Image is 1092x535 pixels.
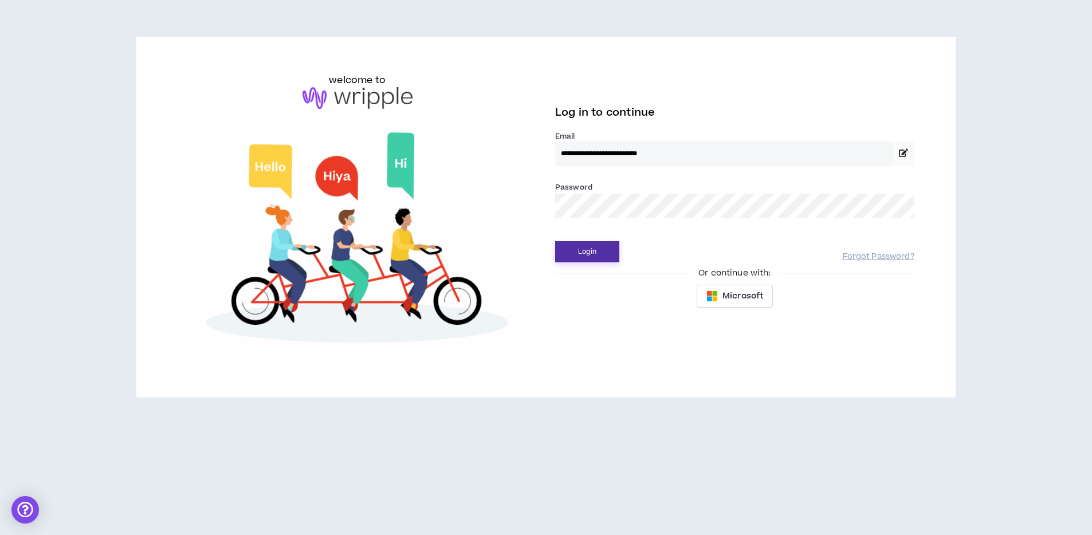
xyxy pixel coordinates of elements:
[11,496,39,524] div: Open Intercom Messenger
[329,73,386,87] h6: welcome to
[555,182,592,192] label: Password
[697,285,773,308] button: Microsoft
[555,241,619,262] button: Login
[843,251,914,262] a: Forgot Password?
[690,267,779,280] span: Or continue with:
[178,120,537,361] img: Welcome to Wripple
[722,290,763,302] span: Microsoft
[303,87,413,109] img: logo-brand.png
[555,131,914,141] label: Email
[555,105,655,120] span: Log in to continue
